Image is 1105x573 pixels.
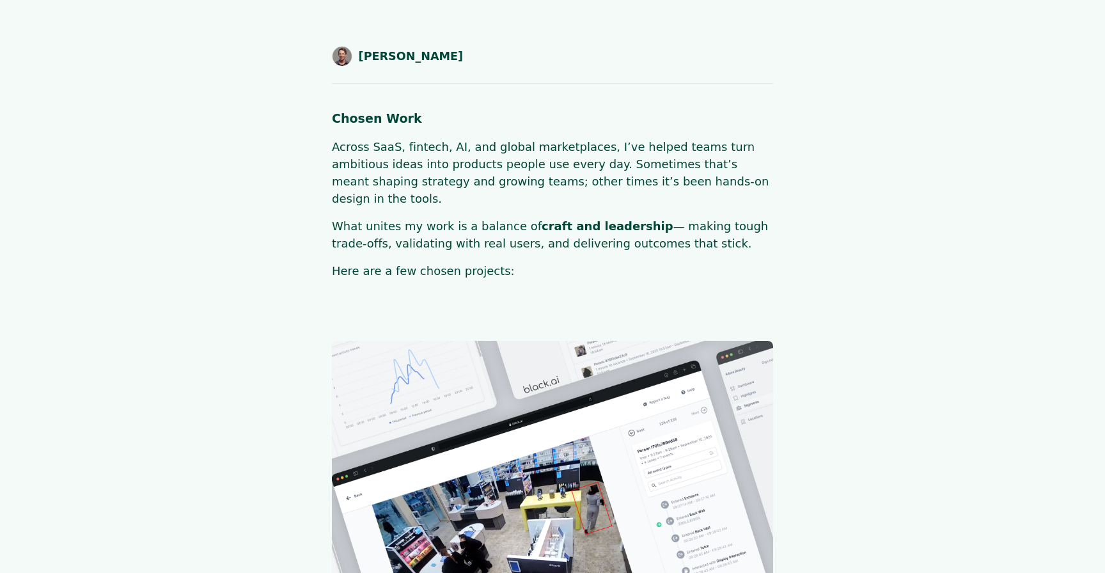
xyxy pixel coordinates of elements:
[332,138,773,207] p: Across SaaS, fintech, AI, and global marketplaces, I’ve helped teams turn ambitious ideas into pr...
[542,219,673,233] strong: craft and leadership
[332,217,773,252] p: What unites my work is a balance of — making tough trade-offs, validating with real users, and de...
[332,46,463,67] a: [PERSON_NAME]
[332,262,773,279] p: Here are a few chosen projects:
[359,48,464,65] span: [PERSON_NAME]
[332,46,352,67] img: Shaun Byrne
[332,109,773,128] h1: Chosen Work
